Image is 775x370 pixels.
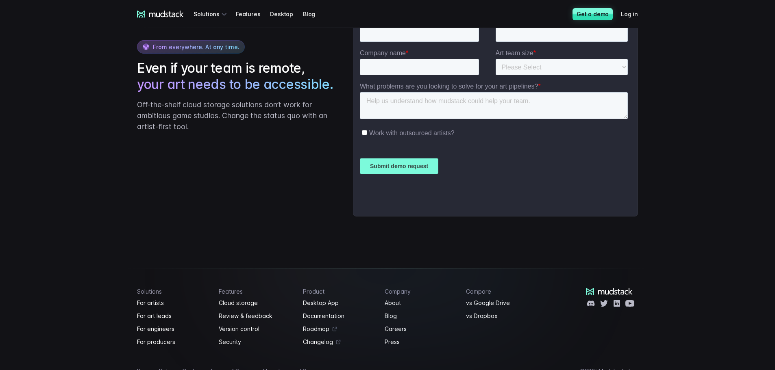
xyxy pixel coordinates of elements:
a: Features [236,6,270,22]
h4: Solutions [137,288,209,295]
a: Desktop App [303,298,375,308]
a: For art leads [137,311,209,321]
a: Review & feedback [219,311,294,321]
a: For artists [137,298,209,308]
a: mudstack logo [586,288,633,295]
a: mudstack logo [137,11,184,18]
a: Security [219,337,294,347]
a: Blog [385,311,457,321]
a: For engineers [137,324,209,334]
a: vs Dropbox [466,311,538,321]
a: For producers [137,337,209,347]
h4: Features [219,288,294,295]
a: Roadmap [303,324,375,334]
a: Get a demo [573,8,613,20]
a: Cloud storage [219,298,294,308]
p: Off-the-shelf cloud storage solutions don’t work for ambitious game studios. Change the status qu... [137,99,337,132]
span: From everywhere. At any time. [153,43,239,50]
a: Log in [621,6,648,22]
a: Blog [303,6,325,22]
span: your art needs to be accessible. [137,76,333,93]
a: Careers [385,324,457,334]
a: Documentation [303,311,375,321]
div: Solutions [194,6,229,22]
h4: Company [385,288,457,295]
a: vs Google Drive [466,298,538,308]
a: Version control [219,324,294,334]
a: Desktop [270,6,303,22]
h2: Even if your team is remote, [137,60,337,93]
a: Changelog [303,337,375,347]
h4: Compare [466,288,538,295]
h4: Product [303,288,375,295]
a: Press [385,337,457,347]
a: About [385,298,457,308]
